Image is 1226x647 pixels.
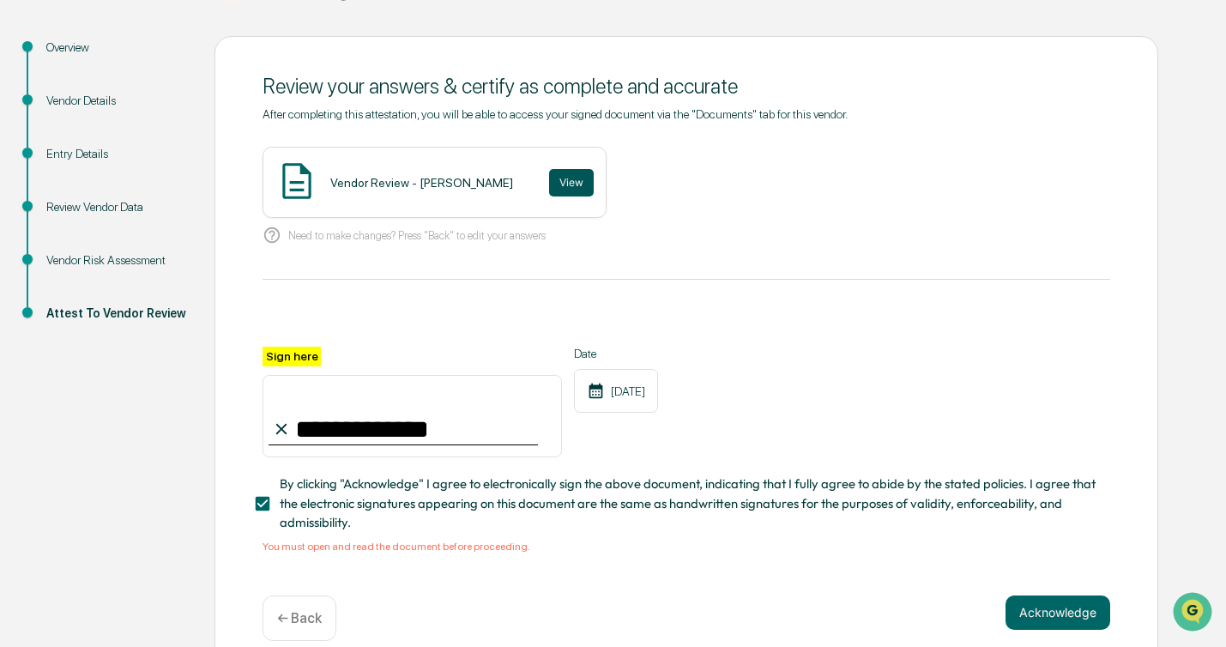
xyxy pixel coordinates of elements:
div: 🔎 [17,339,31,353]
a: 🔎Data Lookup [10,330,115,361]
label: Date [574,347,658,360]
div: 🖐️ [17,306,31,320]
p: How can we help? [17,36,312,63]
button: View [549,169,594,197]
span: Attestations [142,305,213,322]
span: [DATE] [152,233,187,247]
div: Review Vendor Data [46,198,187,216]
img: 1746055101610-c473b297-6a78-478c-a979-82029cc54cd1 [17,131,48,162]
span: • [142,233,148,247]
div: You must open and read the document before proceeding. [263,541,1110,553]
div: Vendor Details [46,92,187,110]
div: Start new chat [58,131,281,148]
div: Overview [46,39,187,57]
button: See all [266,187,312,208]
span: Data Lookup [34,337,108,354]
div: We're available if you need us! [58,148,217,162]
p: ← Back [277,610,322,626]
label: Sign here [263,347,321,366]
img: Cameron Burns [17,217,45,245]
div: Attest To Vendor Review [46,305,187,323]
iframe: Open customer support [1171,590,1217,637]
div: Entry Details [46,145,187,163]
a: 🗄️Attestations [118,298,220,329]
span: After completing this attestation, you will be able to access your signed document via the "Docum... [263,107,848,121]
div: Vendor Risk Assessment [46,251,187,269]
span: Preclearance [34,305,111,322]
div: 🗄️ [124,306,138,320]
div: Past conversations [17,190,115,204]
div: Review your answers & certify as complete and accurate [263,74,1110,99]
a: Powered byPylon [121,378,208,392]
div: [DATE] [574,369,658,413]
span: Pylon [171,379,208,392]
span: [PERSON_NAME] [53,233,139,247]
p: Need to make changes? Press "Back" to edit your answers [288,229,546,242]
img: 1746055101610-c473b297-6a78-478c-a979-82029cc54cd1 [34,234,48,248]
span: By clicking "Acknowledge" I agree to electronically sign the above document, indicating that I fu... [280,475,1096,532]
img: Document Icon [275,160,318,203]
div: Vendor Review - [PERSON_NAME] [330,176,513,190]
a: 🖐️Preclearance [10,298,118,329]
button: Start new chat [292,136,312,157]
button: Acknowledge [1006,596,1110,630]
